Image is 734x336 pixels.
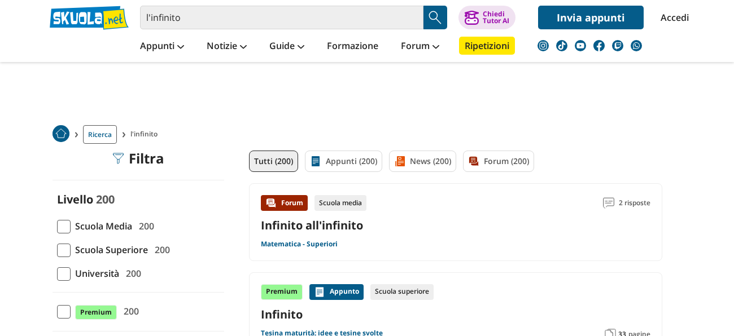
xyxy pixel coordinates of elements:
span: 200 [119,304,139,319]
a: Forum [398,37,442,57]
a: Forum (200) [463,151,534,172]
a: Guide [266,37,307,57]
span: l'infinito [130,125,162,144]
a: Appunti [137,37,187,57]
a: Tutti (200) [249,151,298,172]
a: Infinito all'infinito [261,218,363,233]
a: Invia appunti [538,6,644,29]
div: Forum [261,195,308,211]
span: Università [71,266,119,281]
img: Commenti lettura [603,197,614,209]
img: Forum filtro contenuto [468,156,479,167]
img: Forum contenuto [265,197,277,209]
div: Chiedi Tutor AI [483,11,509,24]
img: Filtra filtri mobile [113,153,124,164]
img: twitch [612,40,623,51]
span: Premium [75,305,117,320]
input: Cerca appunti, riassunti o versioni [140,6,423,29]
a: Accedi [661,6,684,29]
button: ChiediTutor AI [458,6,515,29]
span: 2 risposte [619,195,650,211]
div: Premium [261,284,303,300]
span: 200 [121,266,141,281]
div: Appunto [309,284,364,300]
a: Ricerca [83,125,117,144]
a: Home [53,125,69,144]
label: Livello [57,192,93,207]
img: Home [53,125,69,142]
a: Infinito [261,307,650,322]
a: Notizie [204,37,250,57]
img: News filtro contenuto [394,156,405,167]
img: instagram [538,40,549,51]
a: Formazione [324,37,381,57]
div: Scuola superiore [370,284,434,300]
button: Search Button [423,6,447,29]
span: Scuola Media [71,219,132,233]
span: Scuola Superiore [71,242,148,257]
img: Appunti contenuto [314,286,325,298]
img: facebook [593,40,605,51]
a: Ripetizioni [459,37,515,55]
a: Appunti (200) [305,151,382,172]
span: 200 [150,242,170,257]
a: News (200) [389,151,456,172]
span: 200 [96,192,115,207]
div: Scuola media [314,195,366,211]
img: Cerca appunti, riassunti o versioni [427,9,444,26]
img: youtube [575,40,586,51]
img: tiktok [556,40,567,51]
div: Filtra [113,151,164,166]
a: Matematica - Superiori [261,240,338,249]
img: Appunti filtro contenuto [310,156,321,167]
span: 200 [134,219,154,233]
img: WhatsApp [631,40,642,51]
